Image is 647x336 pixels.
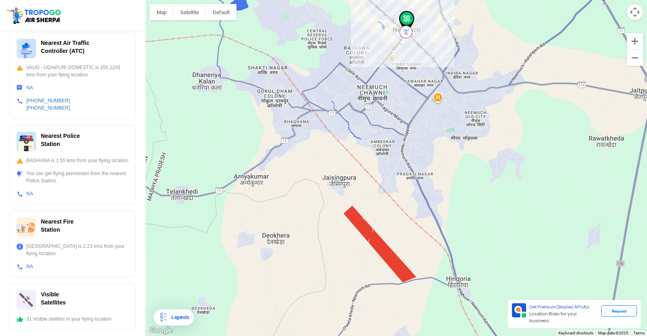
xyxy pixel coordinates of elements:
[598,331,628,335] span: Map data ©2025
[627,33,643,49] button: Zoom in
[26,264,33,269] a: NA
[17,315,129,323] div: 31 Visible stellites in your flying location
[148,325,174,336] a: Open this area in Google Maps (opens a new window)
[148,325,174,336] img: Google
[17,170,129,184] div: You can get flying permission from the nearest Police Station
[150,4,173,20] button: Show street map
[41,291,66,306] span: Visible Satellites
[529,304,584,310] span: Get Premium Detailed APIs
[17,132,36,151] img: ic_police_station.svg
[17,290,36,310] img: ic_satellites.svg
[627,4,643,20] button: Map camera controls
[26,85,33,91] a: NA
[633,331,645,335] a: Terms
[17,39,36,58] img: ic_atc.svg
[168,313,189,322] div: Legends
[26,98,70,104] a: [PHONE_NUMBER]
[526,303,601,325] div: for Location Risks for your business.
[26,191,33,197] a: NA
[17,157,129,164] div: BAGHANA is 1.55 kms from your flying location
[17,64,129,78] div: VAUD - UDAIPUR/ DOMESTIC is 100.2243 kms from your flying location
[41,40,89,54] span: Nearest Air Traffic Controller (ATC)
[173,4,206,20] button: Show satellite imagery
[159,313,168,322] img: Legends
[512,303,526,317] img: Premium APIs
[6,6,63,25] img: ic_tgdronemaps.svg
[627,50,643,66] button: Zoom out
[41,218,74,233] span: Nearest Fire Station
[26,105,70,111] a: [PHONE_NUMBER]
[558,330,593,336] button: Keyboard shortcuts
[41,133,80,147] span: Nearest Police Station
[17,218,36,237] img: ic_firestation.svg
[17,243,129,257] div: [GEOGRAPHIC_DATA] is 2.23 kms from your flying location
[601,305,637,317] div: Request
